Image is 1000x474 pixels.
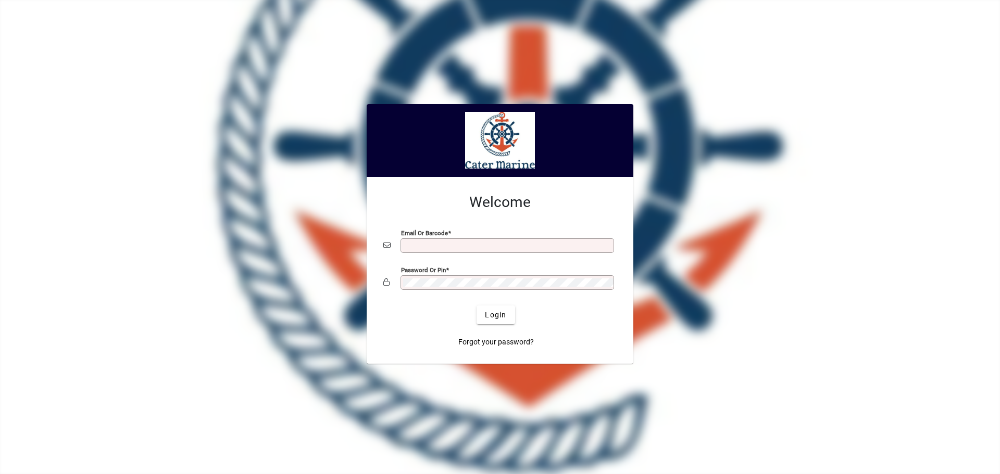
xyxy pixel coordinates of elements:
[401,266,446,274] mat-label: Password or Pin
[454,332,538,351] a: Forgot your password?
[401,229,448,237] mat-label: Email or Barcode
[477,305,515,324] button: Login
[383,194,617,211] h2: Welcome
[485,310,506,321] span: Login
[458,337,534,348] span: Forgot your password?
